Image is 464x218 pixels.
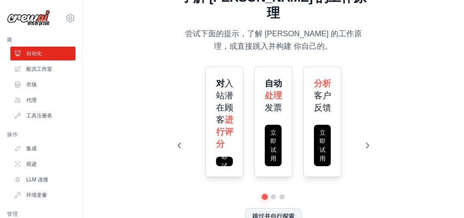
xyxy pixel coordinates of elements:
a: LLM 连接 [10,173,75,186]
button: 立即试用 [265,125,282,166]
button: 立即试用 [314,125,331,166]
font: 工具注册表 [26,112,52,119]
font: 市场 [26,81,37,88]
span: 分析 [314,79,331,88]
font: LLM 连接 [26,176,48,183]
font: 痕迹 [26,161,37,167]
div: 操作 [7,131,75,138]
div: 建 [7,36,75,43]
a: 市场 [10,78,75,92]
img: 商标 [7,10,50,26]
div: 管理 [7,211,75,218]
font: 集成 [26,145,37,152]
span: 客户反馈 [314,91,331,112]
a: 环境变量 [10,188,75,202]
font: 立即试用 [271,128,277,163]
span: 入站潜在顾客 [216,79,233,124]
a: 痕迹 [10,157,75,171]
font: 对 [216,79,233,148]
font: 立即试用 [222,144,228,179]
font: 船员工作室 [26,66,52,73]
a: 工具注册表 [10,109,75,123]
p: 尝试下面的提示，了解 [PERSON_NAME] 的工作原理，或直接跳入并构建 你自己的。 [178,28,369,53]
a: 代理 [10,93,75,107]
span: 进行评分 [216,115,233,148]
button: 立即试用 [216,157,233,166]
span: 处理 [265,91,282,100]
font: 自动 [265,79,282,112]
a: 集成 [10,142,75,155]
font: 自动化 [26,50,42,57]
span: 发票 [265,103,282,112]
font: 立即试用 [320,128,326,163]
font: 环境变量 [26,192,47,199]
a: 船员工作室 [10,62,75,76]
a: 自动化 [10,47,75,60]
font: 代理 [26,97,37,104]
